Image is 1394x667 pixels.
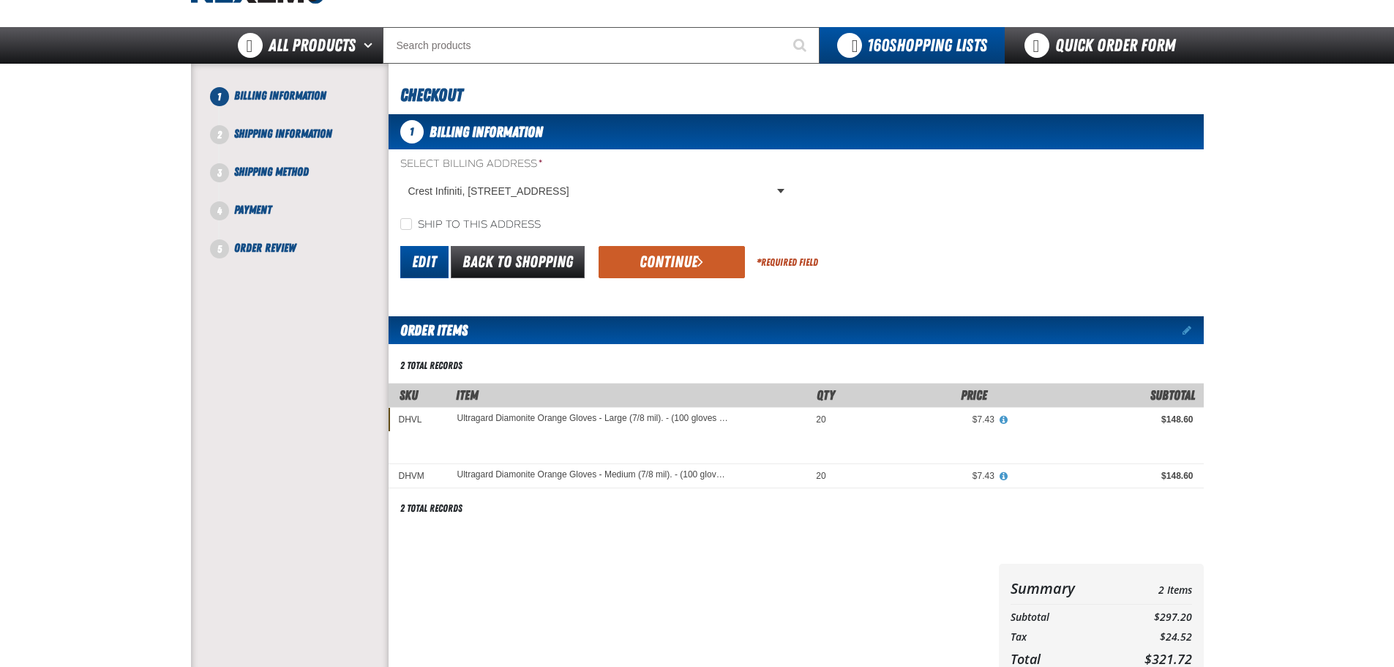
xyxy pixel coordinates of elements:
[210,239,229,258] span: 5
[220,163,389,201] li: Shipping Method. Step 3 of 5. Not Completed
[1015,470,1193,482] div: $148.60
[1114,575,1191,601] td: 2 Items
[457,470,730,480] a: Ultragard Diamonite Orange Gloves - Medium (7/8 mil). - (100 gloves per box MIN 10 box order)
[383,27,820,64] input: Search
[816,414,825,425] span: 20
[783,27,820,64] button: Start Searching
[220,125,389,163] li: Shipping Information. Step 2 of 5. Not Completed
[457,414,730,424] a: Ultragard Diamonite Orange Gloves - Large (7/8 mil). - (100 gloves per box MIN 10 box order)
[210,201,229,220] span: 4
[400,502,462,515] div: 2 total records
[1005,27,1203,64] a: Quick Order Form
[1011,627,1115,647] th: Tax
[234,127,332,141] span: Shipping Information
[757,256,818,269] div: Required Field
[234,165,309,179] span: Shipping Method
[1011,608,1115,627] th: Subtotal
[400,387,418,403] a: SKU
[847,470,994,482] div: $7.43
[389,407,447,431] td: DHVL
[234,203,271,217] span: Payment
[220,87,389,125] li: Billing Information. Step 1 of 5. Not Completed
[234,241,296,255] span: Order Review
[1183,325,1204,335] a: Edit items
[816,471,825,481] span: 20
[451,246,585,278] a: Back to Shopping
[820,27,1005,64] button: You have 160 Shopping Lists. Open to view details
[400,218,541,232] label: Ship to this address
[210,87,229,106] span: 1
[867,35,987,56] span: Shopping Lists
[456,387,479,403] span: Item
[994,470,1013,483] button: View All Prices for Ultragard Diamonite Orange Gloves - Medium (7/8 mil). - (100 gloves per box M...
[400,120,424,144] span: 1
[430,123,543,141] span: Billing Information
[400,246,449,278] a: Edit
[847,414,994,425] div: $7.43
[210,125,229,144] span: 2
[994,414,1013,427] button: View All Prices for Ultragard Diamonite Orange Gloves - Large (7/8 mil). - (100 gloves per box MI...
[220,239,389,257] li: Order Review. Step 5 of 5. Not Completed
[1150,387,1195,403] span: Subtotal
[400,157,790,171] label: Select Billing Address
[961,387,987,403] span: Price
[1114,627,1191,647] td: $24.52
[1114,608,1191,627] td: $297.20
[389,316,468,344] h2: Order Items
[269,32,356,59] span: All Products
[400,218,412,230] input: Ship to this address
[400,85,462,105] span: Checkout
[599,246,745,278] button: Continue
[359,27,383,64] button: Open All Products pages
[234,89,326,103] span: Billing Information
[867,35,889,56] strong: 160
[220,201,389,239] li: Payment. Step 4 of 5. Not Completed
[1011,575,1115,601] th: Summary
[1015,414,1193,425] div: $148.60
[817,387,835,403] span: Qty
[400,359,462,373] div: 2 total records
[210,163,229,182] span: 3
[389,463,447,488] td: DHVM
[408,184,774,199] span: Crest Infiniti, [STREET_ADDRESS]
[209,87,389,257] nav: Checkout steps. Current step is Billing Information. Step 1 of 5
